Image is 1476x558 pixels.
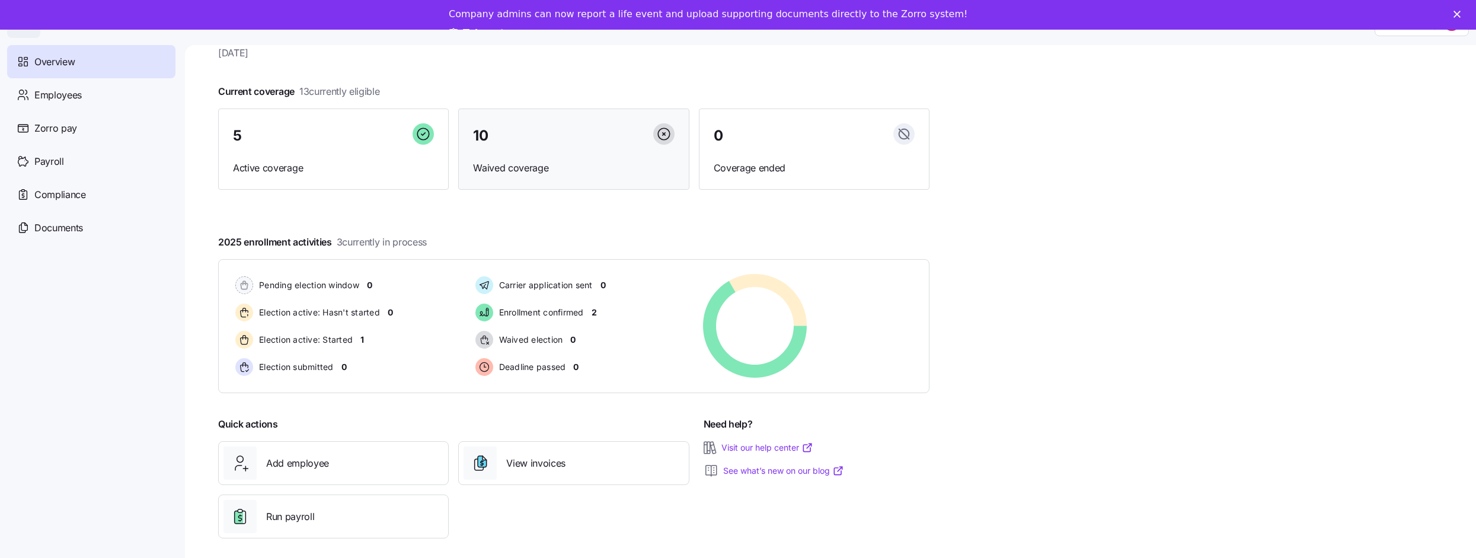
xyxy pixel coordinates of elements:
[34,154,64,169] span: Payroll
[360,334,364,346] span: 1
[714,129,723,143] span: 0
[7,211,175,244] a: Documents
[341,361,347,373] span: 0
[34,55,75,69] span: Overview
[570,334,576,346] span: 0
[218,417,278,432] span: Quick actions
[573,361,579,373] span: 0
[34,221,83,235] span: Documents
[255,307,380,318] span: Election active: Hasn't started
[255,279,359,291] span: Pending election window
[496,279,593,291] span: Carrier application sent
[1453,11,1465,18] div: Close
[449,8,967,20] div: Company admins can now report a life event and upload supporting documents directly to the Zorro ...
[496,361,566,373] span: Deadline passed
[299,84,380,99] span: 13 currently eligible
[367,279,372,291] span: 0
[449,27,523,40] a: Take a tour
[233,161,434,176] span: Active coverage
[337,235,427,250] span: 3 currently in process
[7,45,175,78] a: Overview
[266,509,314,524] span: Run payroll
[704,417,753,432] span: Need help?
[592,307,597,318] span: 2
[7,178,175,211] a: Compliance
[496,307,584,318] span: Enrollment confirmed
[473,129,488,143] span: 10
[7,111,175,145] a: Zorro pay
[255,334,353,346] span: Election active: Started
[266,456,329,471] span: Add employee
[218,235,427,250] span: 2025 enrollment activities
[34,88,82,103] span: Employees
[721,442,813,454] a: Visit our help center
[723,465,844,477] a: See what’s new on our blog
[714,161,915,176] span: Coverage ended
[34,187,86,202] span: Compliance
[473,161,674,176] span: Waived coverage
[233,129,242,143] span: 5
[7,145,175,178] a: Payroll
[496,334,563,346] span: Waived election
[255,361,334,373] span: Election submitted
[600,279,606,291] span: 0
[218,84,380,99] span: Current coverage
[218,46,929,60] span: [DATE]
[388,307,393,318] span: 0
[34,121,77,136] span: Zorro pay
[7,78,175,111] a: Employees
[506,456,566,471] span: View invoices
